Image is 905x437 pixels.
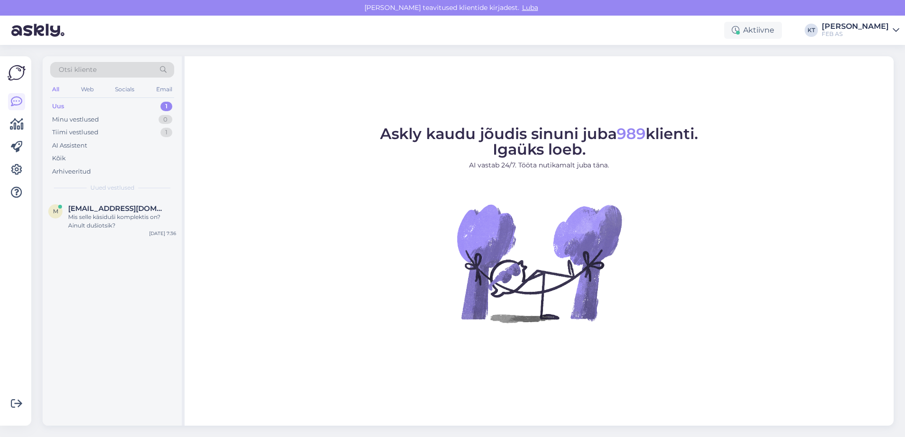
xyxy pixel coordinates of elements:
[617,124,646,143] span: 989
[52,128,98,137] div: Tiimi vestlused
[805,24,818,37] div: KT
[159,115,172,124] div: 0
[53,208,58,215] span: m
[149,230,176,237] div: [DATE] 7:36
[79,83,96,96] div: Web
[52,154,66,163] div: Kõik
[68,213,176,230] div: Mis selle käsiduši komplektis on? Ainult dušiotsik?
[519,3,541,12] span: Luba
[724,22,782,39] div: Aktiivne
[52,141,87,150] div: AI Assistent
[8,64,26,82] img: Askly Logo
[454,178,624,348] img: No Chat active
[68,204,167,213] span: mart.lensment@gmail.com
[50,83,61,96] div: All
[380,160,698,170] p: AI vastab 24/7. Tööta nutikamalt juba täna.
[822,30,889,38] div: FEB AS
[52,115,99,124] div: Minu vestlused
[160,128,172,137] div: 1
[113,83,136,96] div: Socials
[380,124,698,158] span: Askly kaudu jõudis sinuni juba klienti. Igaüks loeb.
[154,83,174,96] div: Email
[52,167,91,176] div: Arhiveeritud
[160,102,172,111] div: 1
[822,23,889,30] div: [PERSON_NAME]
[52,102,64,111] div: Uus
[59,65,97,75] span: Otsi kliente
[90,184,134,192] span: Uued vestlused
[822,23,899,38] a: [PERSON_NAME]FEB AS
